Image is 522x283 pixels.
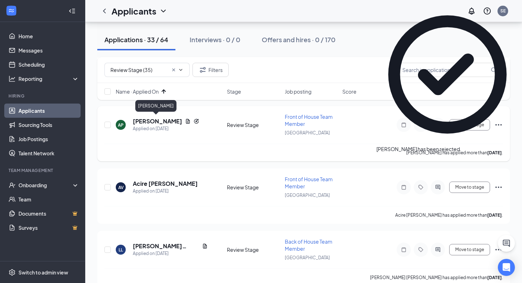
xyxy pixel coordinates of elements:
a: Home [18,29,79,43]
div: Review Stage [227,121,281,128]
a: Talent Network [18,146,79,160]
svg: Tag [417,247,425,253]
svg: Analysis [9,75,16,82]
div: [PERSON_NAME] [135,100,176,112]
div: Onboarding [18,182,73,189]
div: Open Intercom Messenger [498,259,515,276]
svg: Cross [171,67,176,73]
button: ChatActive [498,235,515,252]
div: Switch to admin view [18,269,68,276]
div: Applications · 33 / 64 [104,35,168,44]
svg: ChevronDown [178,67,184,73]
span: Stage [227,88,241,95]
span: [GEOGRAPHIC_DATA] [285,130,330,135]
svg: Ellipses [494,245,503,254]
span: Job posting [285,88,311,95]
svg: Collapse [69,7,76,15]
div: AV [118,184,124,190]
h5: [PERSON_NAME] [133,117,182,125]
div: Applied on [DATE] [133,188,198,195]
svg: Document [185,118,191,124]
a: Sourcing Tools [18,118,79,132]
p: Acire [PERSON_NAME] has applied more than . [395,212,503,218]
button: Move to stage [449,244,490,255]
div: Applied on [DATE] [133,250,208,257]
div: AP [118,122,124,128]
button: Move to stage [449,182,490,193]
span: Name · Applied On [116,88,159,95]
div: Reporting [18,75,80,82]
h5: Acire [PERSON_NAME] [133,180,198,188]
svg: Settings [9,269,16,276]
svg: ChevronLeft [100,7,109,15]
div: Review Stage [227,246,281,253]
div: Review Stage [227,184,281,191]
h1: Applicants [112,5,156,17]
a: Team [18,192,79,206]
svg: Tag [417,184,425,190]
span: Front of House Team Member [285,176,333,189]
p: [PERSON_NAME] [PERSON_NAME] has applied more than . [370,274,503,281]
a: Applicants [18,104,79,118]
svg: ChatActive [502,239,511,248]
span: [GEOGRAPHIC_DATA] [285,193,330,198]
input: All Stages [110,66,168,74]
div: Applied on [DATE] [133,125,199,132]
svg: ChevronDown [159,7,168,15]
a: DocumentsCrown [18,206,79,221]
div: [PERSON_NAME] has been rejected. [376,145,461,153]
span: Front of House Team Member [285,113,333,127]
svg: ActiveChat [434,184,442,190]
a: Messages [18,43,79,57]
b: [DATE] [487,212,502,218]
svg: WorkstreamLogo [8,7,15,14]
svg: Filter [199,66,207,74]
span: [GEOGRAPHIC_DATA] [285,255,330,260]
h5: [PERSON_NAME] [PERSON_NAME] [133,242,199,250]
svg: Note [399,184,408,190]
div: Interviews · 0 / 0 [190,35,240,44]
svg: CheckmarkCircle [376,4,518,145]
a: Scheduling [18,57,79,72]
div: Offers and hires · 0 / 170 [262,35,336,44]
svg: Document [202,243,208,249]
svg: Note [399,247,408,253]
span: Score [342,88,357,95]
span: Back of House Team Member [285,238,332,252]
svg: ArrowUp [159,87,168,96]
b: [DATE] [487,275,502,280]
button: Filter Filters [192,63,229,77]
div: Hiring [9,93,78,99]
svg: Ellipses [494,183,503,192]
div: LL [119,247,123,253]
a: SurveysCrown [18,221,79,235]
svg: UserCheck [9,182,16,189]
svg: Reapply [194,118,199,124]
div: Team Management [9,167,78,173]
svg: ActiveChat [434,247,442,253]
a: Job Postings [18,132,79,146]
